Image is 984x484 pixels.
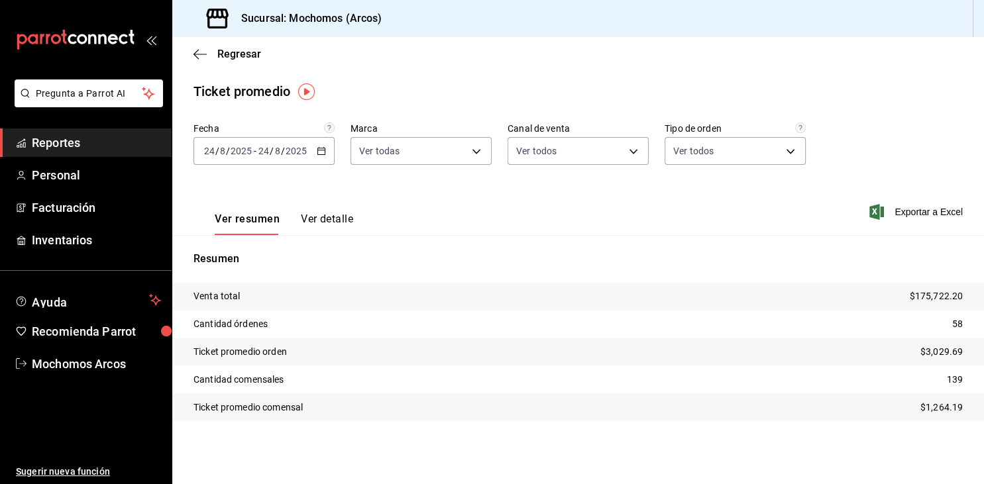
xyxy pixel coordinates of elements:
[193,81,290,101] div: Ticket promedio
[219,146,226,156] input: --
[9,96,163,110] a: Pregunta a Parrot AI
[258,146,270,156] input: --
[795,122,806,133] svg: Todas las órdenes contabilizan 1 comensal a excepción de órdenes de mesa con comensales obligator...
[351,124,492,133] label: Marca
[920,345,963,359] p: $3,029.69
[215,213,353,235] div: navigation tabs
[324,122,335,133] svg: Información delimitada a máximo 62 días.
[298,83,315,100] img: Tooltip marker
[32,292,144,308] span: Ayuda
[285,146,307,156] input: ----
[193,373,284,387] p: Cantidad comensales
[193,124,335,133] label: Fecha
[193,251,963,267] p: Resumen
[274,146,281,156] input: --
[516,144,557,158] span: Ver todos
[32,199,161,217] span: Facturación
[32,134,161,152] span: Reportes
[36,87,142,101] span: Pregunta a Parrot AI
[193,289,240,303] p: Venta total
[193,345,287,359] p: Ticket promedio orden
[952,317,963,331] p: 58
[193,48,261,60] button: Regresar
[230,146,252,156] input: ----
[920,401,963,414] p: $1,264.19
[301,213,353,235] button: Ver detalle
[15,79,163,107] button: Pregunta a Parrot AI
[910,289,963,303] p: $175,722.20
[226,146,230,156] span: /
[231,11,382,26] h3: Sucursal: Mochomos (Arcos)
[872,204,963,220] button: Exportar a Excel
[270,146,274,156] span: /
[254,146,256,156] span: -
[947,373,963,387] p: 139
[32,166,161,184] span: Personal
[32,322,161,340] span: Recomienda Parrot
[665,124,806,133] label: Tipo de orden
[215,213,280,235] button: Ver resumen
[203,146,215,156] input: --
[281,146,285,156] span: /
[32,231,161,249] span: Inventarios
[215,146,219,156] span: /
[193,317,268,331] p: Cantidad órdenes
[217,48,261,60] span: Regresar
[508,124,649,133] label: Canal de venta
[32,355,161,373] span: Mochomos Arcos
[16,465,161,479] span: Sugerir nueva función
[193,401,303,414] p: Ticket promedio comensal
[146,34,156,45] button: open_drawer_menu
[359,144,400,158] span: Ver todas
[673,144,714,158] span: Ver todos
